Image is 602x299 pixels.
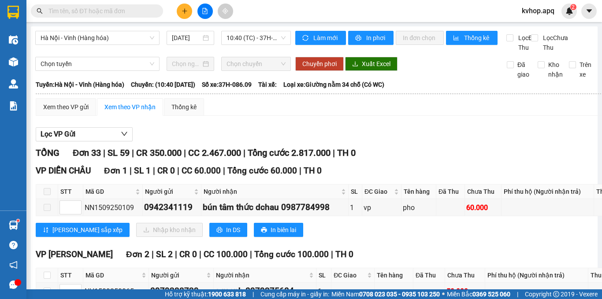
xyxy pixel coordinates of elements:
sup: 2 [570,4,576,10]
span: Kho nhận [545,60,566,79]
strong: 0369 525 060 [472,291,510,298]
span: Tổng cước 2.817.000 [248,148,331,158]
span: In biên lai [271,225,296,235]
button: Chuyển phơi [295,57,344,71]
button: bar-chartThống kê [446,31,498,45]
img: logo-vxr [7,6,19,19]
span: | [153,166,155,176]
span: | [130,166,132,176]
span: Xuất Excel [362,59,390,69]
th: STT [58,268,83,283]
span: Tổng cước 100.000 [254,249,329,259]
span: SL 59 [108,148,130,158]
span: [PERSON_NAME] sắp xếp [52,225,123,235]
span: copyright [553,291,559,297]
span: | [199,249,201,259]
img: solution-icon [9,101,18,111]
span: | [223,166,225,176]
b: Tuyến: Hà Nội - Vinh (Hàng hóa) [36,81,124,88]
th: Đã Thu [436,185,465,199]
span: In phơi [366,33,386,43]
th: Tên hàng [375,268,413,283]
span: | [132,148,134,158]
th: Đã Thu [413,268,445,283]
span: printer [355,35,363,42]
span: In DS [226,225,240,235]
span: Hà Nội - Vinh (Hàng hóa) [41,31,154,44]
th: STT [58,185,83,199]
span: | [517,289,518,299]
button: downloadXuất Excel [345,57,398,71]
span: CC 100.000 [204,249,248,259]
span: Đơn 1 [104,166,127,176]
span: VP [PERSON_NAME] [36,249,113,259]
span: plus [182,8,188,14]
span: CR 0 [179,249,197,259]
input: Chọn ngày [172,59,201,69]
img: warehouse-icon [9,221,18,230]
th: Tên hàng [401,185,436,199]
th: SL [349,185,362,199]
div: a mạnh 0979375604 [215,284,315,298]
th: Chưa Thu [445,268,486,283]
div: 50.000 [446,286,484,297]
div: 0979288739 [150,284,212,298]
span: ⚪️ [442,292,445,296]
span: message [9,281,18,289]
button: caret-down [581,4,597,19]
span: Số xe: 37H-086.09 [202,80,252,89]
button: sort-ascending[PERSON_NAME] sắp xếp [36,223,130,237]
button: printerIn biên lai [254,223,303,237]
sup: 1 [17,219,19,222]
th: SL [316,268,331,283]
input: Tìm tên, số ĐT hoặc mã đơn [48,6,152,16]
span: Thống kê [464,33,491,43]
div: 1 [318,286,330,297]
span: Tài xế: [258,80,277,89]
span: Chọn chuyến [227,57,286,70]
span: | [333,148,335,158]
button: In đơn chọn [396,31,444,45]
img: icon-new-feature [565,7,573,15]
span: Mã GD [85,187,134,196]
span: Lọc Chưa Thu [539,33,569,52]
button: plus [177,4,192,19]
span: Người gửi [151,270,204,280]
span: file-add [202,8,208,14]
span: printer [216,227,223,234]
button: printerIn DS [209,223,247,237]
span: Người gửi [145,187,192,196]
div: Thống kê [171,102,197,112]
button: printerIn phơi [348,31,394,45]
div: 0942341119 [144,201,200,214]
div: vp [364,202,400,213]
div: 60.000 [466,202,500,213]
span: ĐC Giao [334,270,365,280]
span: | [177,166,179,176]
span: Loại xe: Giường nằm 34 chỗ (Có WC) [283,80,384,89]
input: 15/09/2025 [172,33,201,43]
th: Phí thu hộ (Người nhận trả) [502,185,595,199]
img: warehouse-icon [9,57,18,66]
span: CC 60.000 [182,166,221,176]
span: Cung cấp máy in - giấy in: [260,289,329,299]
strong: 0708 023 035 - 0935 103 250 [359,291,440,298]
span: search [37,8,43,14]
div: 1 [350,202,360,213]
span: Miền Bắc [447,289,510,299]
span: Lọc VP Gửi [41,129,75,140]
span: TH 0 [337,148,356,158]
span: Người nhận [216,270,307,280]
span: | [243,148,245,158]
span: CR 0 [157,166,175,176]
span: TH 0 [304,166,322,176]
span: | [184,148,186,158]
th: Chưa Thu [465,185,502,199]
span: Đơn 2 [126,249,149,259]
span: Trên xe [576,60,595,79]
span: sync [302,35,310,42]
span: bar-chart [453,35,461,42]
span: Tổng cước 60.000 [227,166,297,176]
span: TỔNG [36,148,59,158]
span: Đã giao [514,60,533,79]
